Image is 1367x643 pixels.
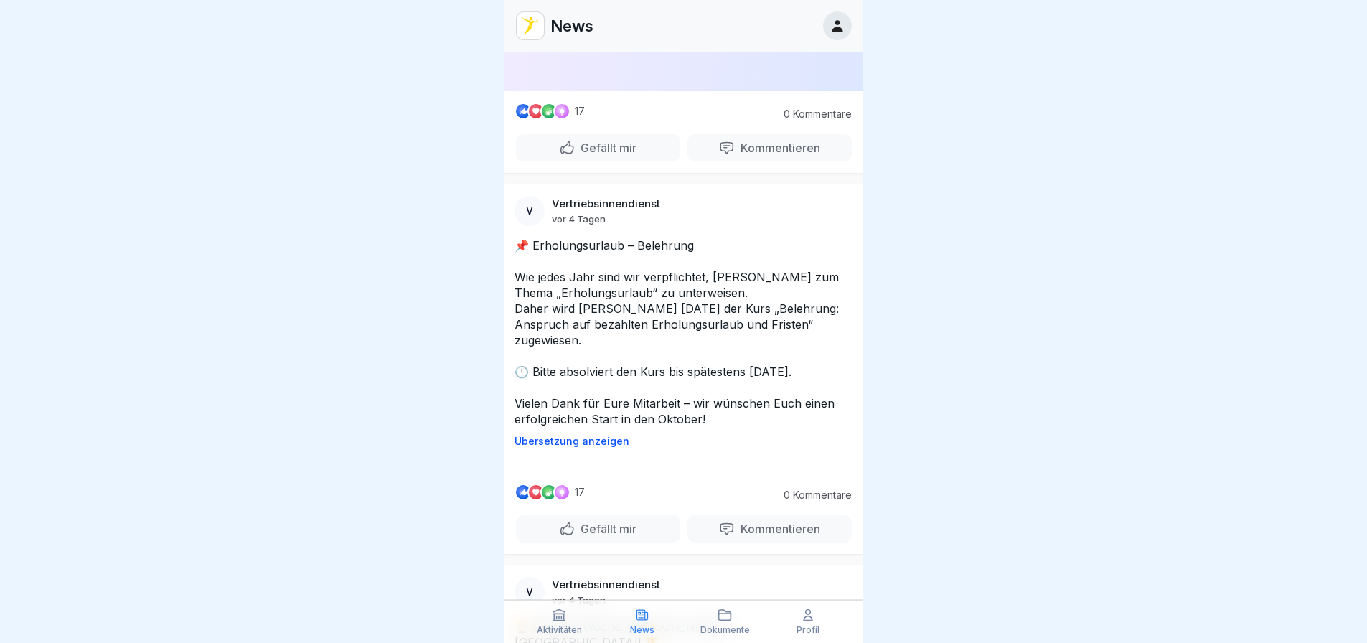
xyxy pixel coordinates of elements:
p: Übersetzung anzeigen [515,436,853,447]
p: Profil [797,625,819,635]
p: Gefällt mir [575,141,636,155]
div: V [515,577,545,607]
p: News [630,625,654,635]
div: V [515,196,545,226]
p: vor 4 Tagen [552,594,606,606]
p: Aktivitäten [537,625,582,635]
p: 0 Kommentare [773,108,852,120]
p: 0 Kommentare [773,489,852,501]
p: Kommentieren [735,522,820,536]
p: 17 [575,105,585,117]
p: Dokumente [700,625,750,635]
p: Gefällt mir [575,522,636,536]
img: vd4jgc378hxa8p7qw0fvrl7x.png [517,12,544,39]
p: 📌 Erholungsurlaub – Belehrung Wie jedes Jahr sind wir verpflichtet, [PERSON_NAME] zum Thema „Erho... [515,238,853,427]
p: Vertriebsinnendienst [552,197,660,210]
p: Kommentieren [735,141,820,155]
p: News [550,17,593,35]
p: vor 4 Tagen [552,213,606,225]
p: 17 [575,487,585,498]
p: Vertriebsinnendienst [552,578,660,591]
